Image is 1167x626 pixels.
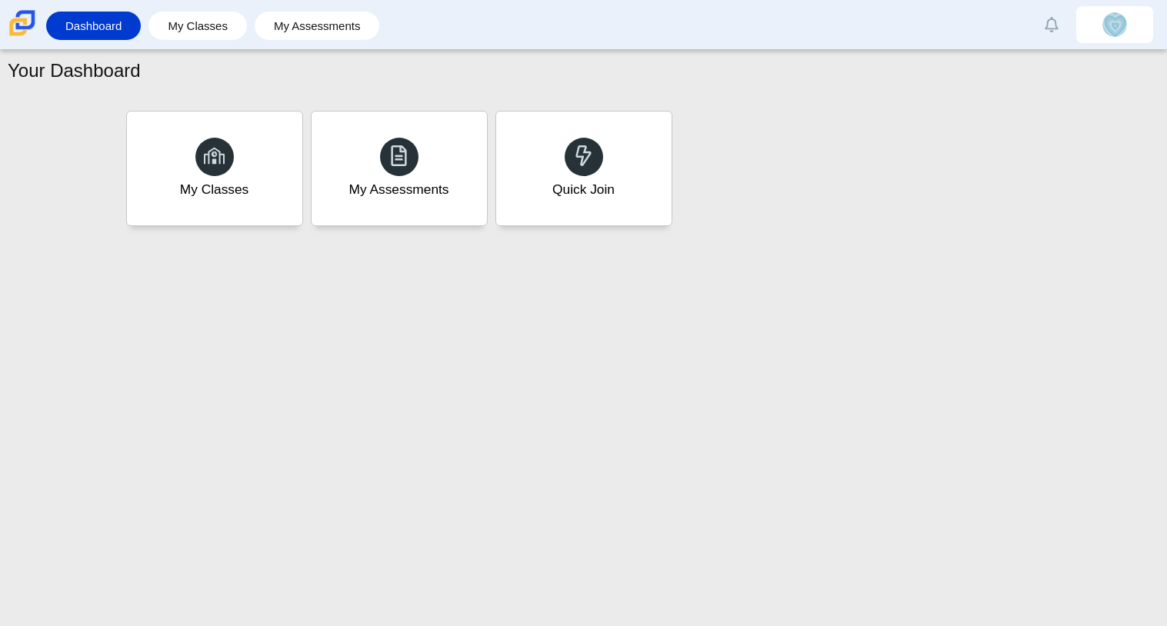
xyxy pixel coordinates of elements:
a: My Assessments [262,12,372,40]
a: Dashboard [54,12,133,40]
h1: Your Dashboard [8,58,141,84]
div: Quick Join [552,180,615,199]
a: Alerts [1035,8,1069,42]
img: charline.cooper.QW7fcV [1102,12,1127,37]
a: My Assessments [311,111,488,226]
div: My Classes [180,180,249,199]
a: My Classes [126,111,303,226]
a: Quick Join [495,111,672,226]
a: Carmen School of Science & Technology [6,28,38,42]
a: My Classes [156,12,239,40]
img: Carmen School of Science & Technology [6,7,38,39]
div: My Assessments [349,180,449,199]
a: charline.cooper.QW7fcV [1076,6,1153,43]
